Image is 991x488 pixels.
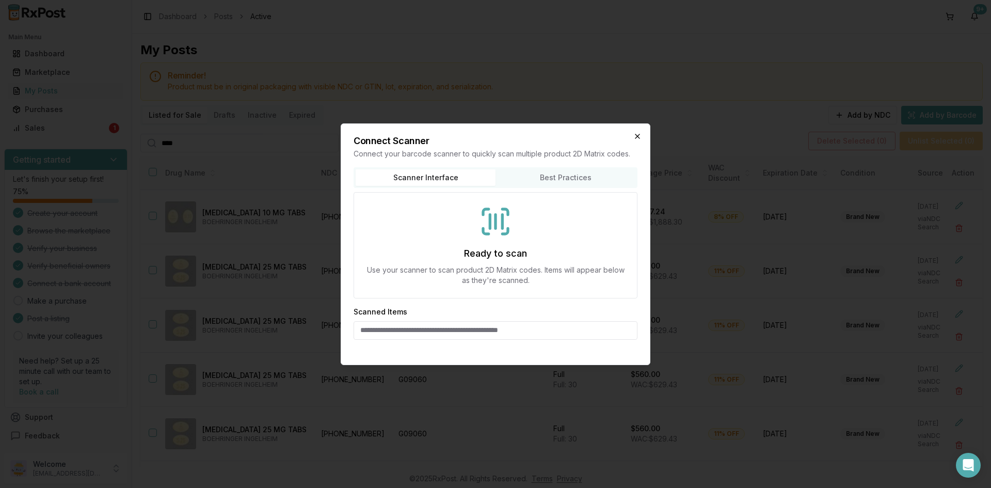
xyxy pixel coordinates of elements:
p: Use your scanner to scan product 2D Matrix codes. Items will appear below as they're scanned. [366,265,625,286]
h2: Connect Scanner [354,136,637,146]
button: Scanner Interface [356,169,495,186]
p: Connect your barcode scanner to quickly scan multiple product 2D Matrix codes. [354,149,637,159]
h3: Scanned Items [354,307,407,317]
h3: Ready to scan [464,246,527,261]
button: Best Practices [495,169,635,186]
